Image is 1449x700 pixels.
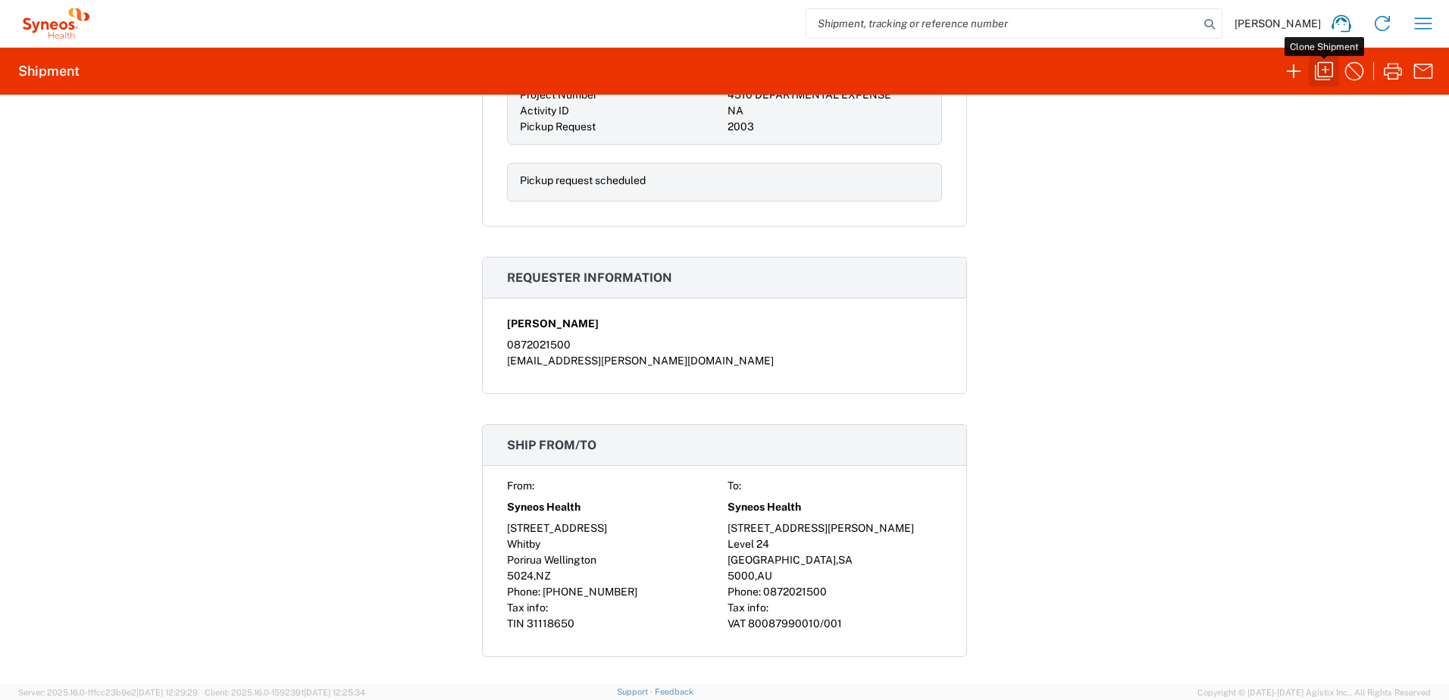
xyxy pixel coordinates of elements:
span: Porirua Wellington [507,554,596,566]
span: TIN [507,617,524,630]
span: , [755,570,757,582]
h2: Shipment [18,62,80,80]
span: Phone: [728,586,761,598]
input: Shipment, tracking or reference number [806,9,1199,38]
span: Syneos Health [507,499,581,515]
div: 2003 [728,119,929,135]
span: AU [757,570,772,582]
div: NA [728,103,929,119]
span: , [836,554,838,566]
span: Tax info: [728,602,768,614]
span: Server: 2025.16.0-1ffcc23b9e2 [18,688,198,697]
span: , [534,570,536,582]
span: Phone: [507,586,540,598]
span: Ship from/to [507,438,596,452]
div: [STREET_ADDRESS][PERSON_NAME] [728,520,942,536]
span: [GEOGRAPHIC_DATA] [728,554,836,566]
div: 4510 DEPARTMENTAL EXPENSE [728,87,929,103]
div: Project Number [520,87,721,103]
span: Client: 2025.16.0-1592391 [205,688,365,697]
span: [PERSON_NAME] [1235,17,1321,30]
span: VAT [728,617,746,630]
span: From: [507,480,534,492]
a: Feedback [655,687,693,696]
span: Pickup request scheduled [520,174,646,186]
span: 80087990010/001 [748,617,842,630]
span: [DATE] 12:25:34 [304,688,365,697]
span: [PHONE_NUMBER] [543,586,637,598]
span: 5024 [507,570,534,582]
span: Copyright © [DATE]-[DATE] Agistix Inc., All Rights Reserved [1197,686,1431,699]
div: 0872021500 [507,337,942,353]
span: SA [838,554,853,566]
span: 31118650 [527,617,574,630]
div: Whitby [507,536,721,552]
div: [STREET_ADDRESS] [507,520,721,536]
span: NZ [536,570,551,582]
div: Level 24 [728,536,942,552]
div: Pickup Request [520,119,721,135]
span: Tax info: [507,602,548,614]
span: 5000 [728,570,755,582]
div: [EMAIL_ADDRESS][PERSON_NAME][DOMAIN_NAME] [507,353,942,369]
span: Syneos Health [728,499,801,515]
span: 0872021500 [763,586,827,598]
div: Activity ID [520,103,721,119]
span: [DATE] 12:29:29 [136,688,198,697]
span: Requester information [507,270,672,285]
a: Support [617,687,655,696]
span: [PERSON_NAME] [507,316,599,332]
span: To: [728,480,741,492]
